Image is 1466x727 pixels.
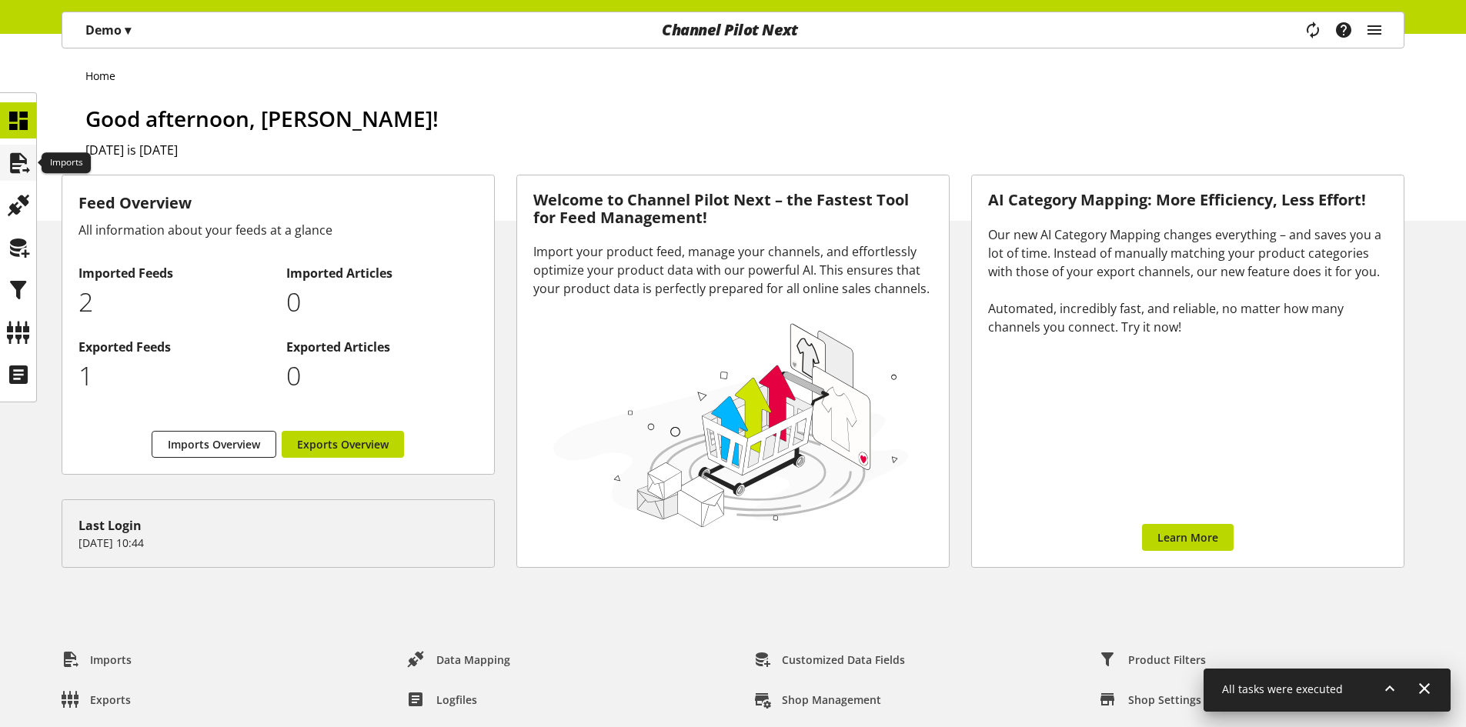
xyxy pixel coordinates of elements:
[297,436,389,452] span: Exports Overview
[78,338,270,356] h2: Exported Feeds
[533,192,933,226] h3: Welcome to Channel Pilot Next – the Fastest Tool for Feed Management!
[1087,685,1214,713] a: Shop Settings
[988,192,1388,209] h3: AI Category Mapping: More Efficiency, Less Effort!
[152,431,276,458] a: Imports Overview
[78,192,478,215] h3: Feed Overview
[1142,524,1234,551] a: Learn More
[533,242,933,298] div: Import your product feed, manage your channels, and effortlessly optimize your product data with ...
[782,652,905,668] span: Customized Data Fields
[396,685,489,713] a: Logfiles
[78,282,270,322] p: 2
[286,338,478,356] h2: Exported Articles
[62,12,1404,48] nav: main navigation
[49,685,143,713] a: Exports
[1157,529,1218,545] span: Learn More
[168,436,260,452] span: Imports Overview
[988,225,1388,336] div: Our new AI Category Mapping changes everything – and saves you a lot of time. Instead of manually...
[49,645,144,673] a: Imports
[436,692,477,708] span: Logfiles
[90,652,132,668] span: Imports
[741,645,917,673] a: Customized Data Fields
[78,264,270,282] h2: Imported Feeds
[85,104,439,133] span: Good afternoon, [PERSON_NAME]!
[436,652,510,668] span: Data Mapping
[396,645,523,673] a: Data Mapping
[286,282,478,322] p: 0
[549,317,913,532] img: 78e1b9dcff1e8392d83655fcfc870417.svg
[741,685,893,713] a: Shop Management
[286,264,478,282] h2: Imported Articles
[78,535,478,551] p: [DATE] 10:44
[1128,652,1206,668] span: Product Filters
[282,431,404,458] a: Exports Overview
[125,22,131,38] span: ▾
[85,21,131,39] p: Demo
[1087,645,1218,673] a: Product Filters
[42,152,91,174] div: Imports
[90,692,131,708] span: Exports
[286,356,478,395] p: 0
[782,692,881,708] span: Shop Management
[78,356,270,395] p: 1
[78,221,478,239] div: All information about your feeds at a glance
[85,141,1404,159] h2: [DATE] is [DATE]
[1128,692,1201,708] span: Shop Settings
[1222,682,1343,696] span: All tasks were executed
[78,516,478,535] div: Last Login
